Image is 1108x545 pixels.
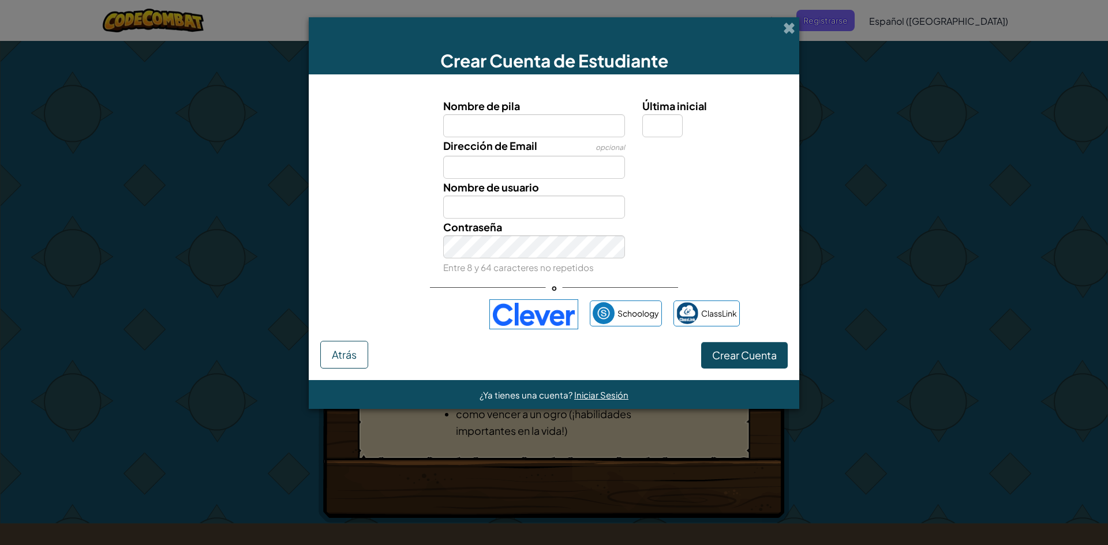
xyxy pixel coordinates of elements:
[596,143,625,152] span: opcional
[489,299,578,329] img: clever-logo-blue.png
[574,389,628,400] a: Iniciar Sesión
[593,302,615,324] img: schoology.png
[443,262,594,273] small: Entre 8 y 64 caracteres no repetidos
[443,139,537,152] span: Dirección de Email
[332,348,357,361] span: Atrás
[443,181,539,194] span: Nombre de usuario
[362,302,484,327] iframe: Botón de Acceder con Google
[642,99,707,112] span: Última inicial
[443,99,520,112] span: Nombre de pila
[443,220,502,234] span: Contraseña
[712,348,777,362] span: Crear Cuenta
[440,50,668,72] span: Crear Cuenta de Estudiante
[320,341,368,369] button: Atrás
[480,389,574,400] span: ¿Ya tienes una cuenta?
[617,305,659,322] span: Schoology
[546,279,563,296] span: o
[676,302,698,324] img: classlink-logo-small.png
[701,305,737,322] span: ClassLink
[701,342,788,369] button: Crear Cuenta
